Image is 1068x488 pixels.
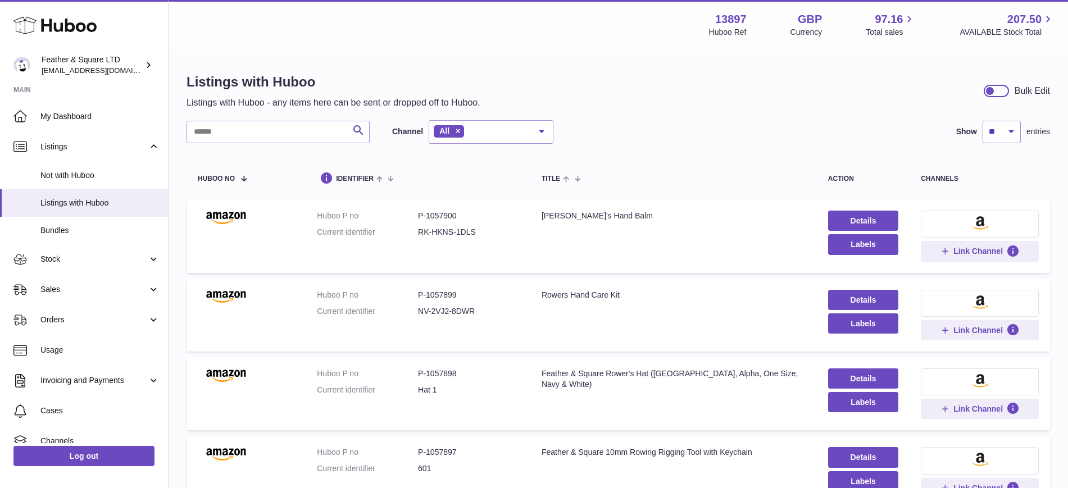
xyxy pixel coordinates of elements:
[542,368,806,390] div: Feather & Square Rower's Hat ([GEOGRAPHIC_DATA], Alpha, One Size, Navy & White)
[972,216,988,230] img: amazon-small.png
[198,211,254,224] img: Rower's Hand Balm
[542,447,806,458] div: Feather & Square 10mm Rowing Rigging Tool with Keychain
[40,284,148,295] span: Sales
[418,368,519,379] dd: P-1057898
[198,447,254,460] img: Feather & Square 10mm Rowing Rigging Tool with Keychain
[40,254,148,264] span: Stock
[1015,85,1050,97] div: Bulk Edit
[972,453,988,466] img: amazon-small.png
[40,225,160,236] span: Bundles
[317,463,418,474] dt: Current identifier
[953,325,1003,335] span: Link Channel
[542,175,560,183] span: title
[828,368,898,389] a: Details
[418,211,519,221] dd: P-1057900
[542,290,806,300] div: Rowers Hand Care Kit
[542,211,806,221] div: [PERSON_NAME]'s Hand Balm
[392,126,423,137] label: Channel
[828,211,898,231] a: Details
[317,211,418,221] dt: Huboo P no
[828,290,898,310] a: Details
[13,57,30,74] img: internalAdmin-13897@internal.huboo.com
[715,12,747,27] strong: 13897
[40,198,160,208] span: Listings with Huboo
[972,374,988,387] img: amazon-small.png
[40,436,160,446] span: Channels
[317,227,418,238] dt: Current identifier
[317,385,418,395] dt: Current identifier
[40,170,160,181] span: Not with Huboo
[418,227,519,238] dd: RK-HKNS-1DLS
[317,290,418,300] dt: Huboo P no
[921,399,1039,419] button: Link Channel
[798,12,822,27] strong: GBP
[1026,126,1050,137] span: entries
[921,175,1039,183] div: channels
[953,246,1003,256] span: Link Channel
[921,320,1039,340] button: Link Channel
[790,27,822,38] div: Currency
[317,306,418,317] dt: Current identifier
[198,175,235,183] span: Huboo no
[336,175,374,183] span: identifier
[187,73,480,91] h1: Listings with Huboo
[953,404,1003,414] span: Link Channel
[439,126,449,135] span: All
[921,241,1039,261] button: Link Channel
[418,290,519,300] dd: P-1057899
[40,405,160,416] span: Cases
[42,66,165,75] span: [EMAIL_ADDRESS][DOMAIN_NAME]
[42,54,143,76] div: Feather & Square LTD
[317,447,418,458] dt: Huboo P no
[866,27,916,38] span: Total sales
[187,97,480,109] p: Listings with Huboo - any items here can be sent or dropped off to Huboo.
[418,385,519,395] dd: Hat 1
[418,306,519,317] dd: NV-2VJ2-8DWR
[709,27,747,38] div: Huboo Ref
[972,295,988,309] img: amazon-small.png
[828,392,898,412] button: Labels
[317,368,418,379] dt: Huboo P no
[828,447,898,467] a: Details
[418,447,519,458] dd: P-1057897
[960,27,1055,38] span: AVAILABLE Stock Total
[828,234,898,254] button: Labels
[956,126,977,137] label: Show
[828,175,898,183] div: action
[40,345,160,355] span: Usage
[40,314,148,325] span: Orders
[198,290,254,303] img: Rowers Hand Care Kit
[40,142,148,152] span: Listings
[875,12,903,27] span: 97.16
[418,463,519,474] dd: 601
[828,313,898,334] button: Labels
[40,111,160,122] span: My Dashboard
[13,446,154,466] a: Log out
[198,368,254,382] img: Feather & Square Rower's Hat (UK, Alpha, One Size, Navy & White)
[40,375,148,386] span: Invoicing and Payments
[866,12,916,38] a: 97.16 Total sales
[1007,12,1042,27] span: 207.50
[960,12,1055,38] a: 207.50 AVAILABLE Stock Total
